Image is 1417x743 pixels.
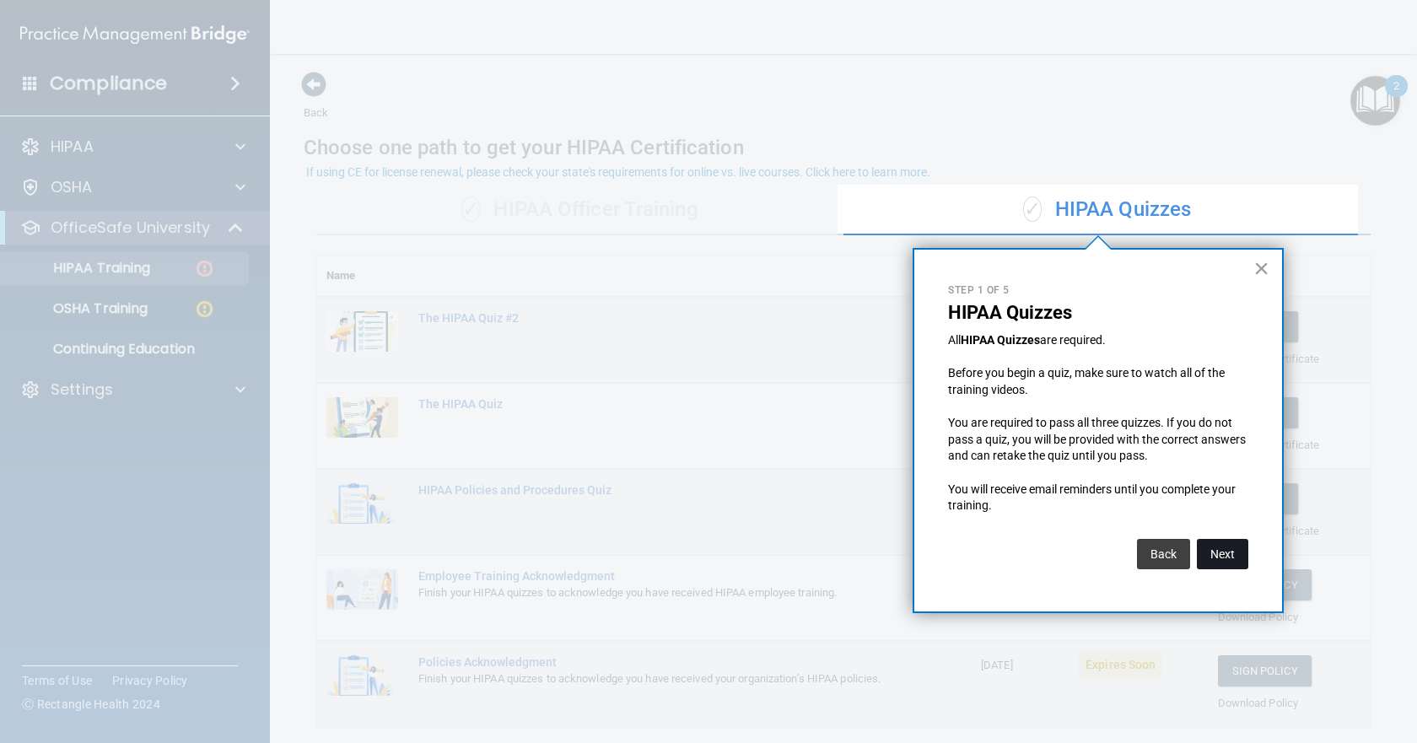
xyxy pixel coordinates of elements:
p: You will receive email reminders until you complete your training. [948,482,1248,514]
strong: HIPAA Quizzes [961,333,1040,347]
iframe: Drift Widget Chat Controller [1125,623,1397,691]
button: Back [1137,539,1190,569]
p: You are required to pass all three quizzes. If you do not pass a quiz, you will be provided with ... [948,415,1248,465]
p: Before you begin a quiz, make sure to watch all of the training videos. [948,365,1248,398]
p: Step 1 of 5 [948,283,1248,298]
div: HIPAA Quizzes [843,185,1371,235]
span: All [948,333,961,347]
span: ✓ [1023,197,1042,222]
button: Next [1197,539,1248,569]
button: Close [1253,255,1269,282]
span: are required. [1040,333,1106,347]
p: HIPAA Quizzes [948,302,1248,324]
